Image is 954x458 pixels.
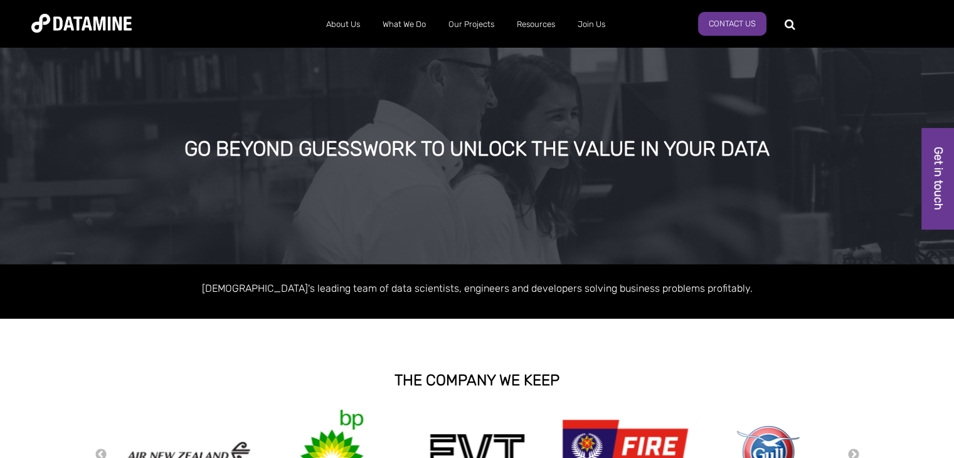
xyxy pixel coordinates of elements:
[395,371,559,389] strong: THE COMPANY WE KEEP
[31,14,132,33] img: Datamine
[315,8,371,41] a: About Us
[922,128,954,229] a: Get in touch
[371,8,437,41] a: What We Do
[112,138,843,161] div: GO BEYOND GUESSWORK TO UNLOCK THE VALUE IN YOUR DATA
[437,8,506,41] a: Our Projects
[698,12,766,36] a: Contact Us
[506,8,566,41] a: Resources
[120,280,835,297] p: [DEMOGRAPHIC_DATA]'s leading team of data scientists, engineers and developers solving business p...
[566,8,617,41] a: Join Us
